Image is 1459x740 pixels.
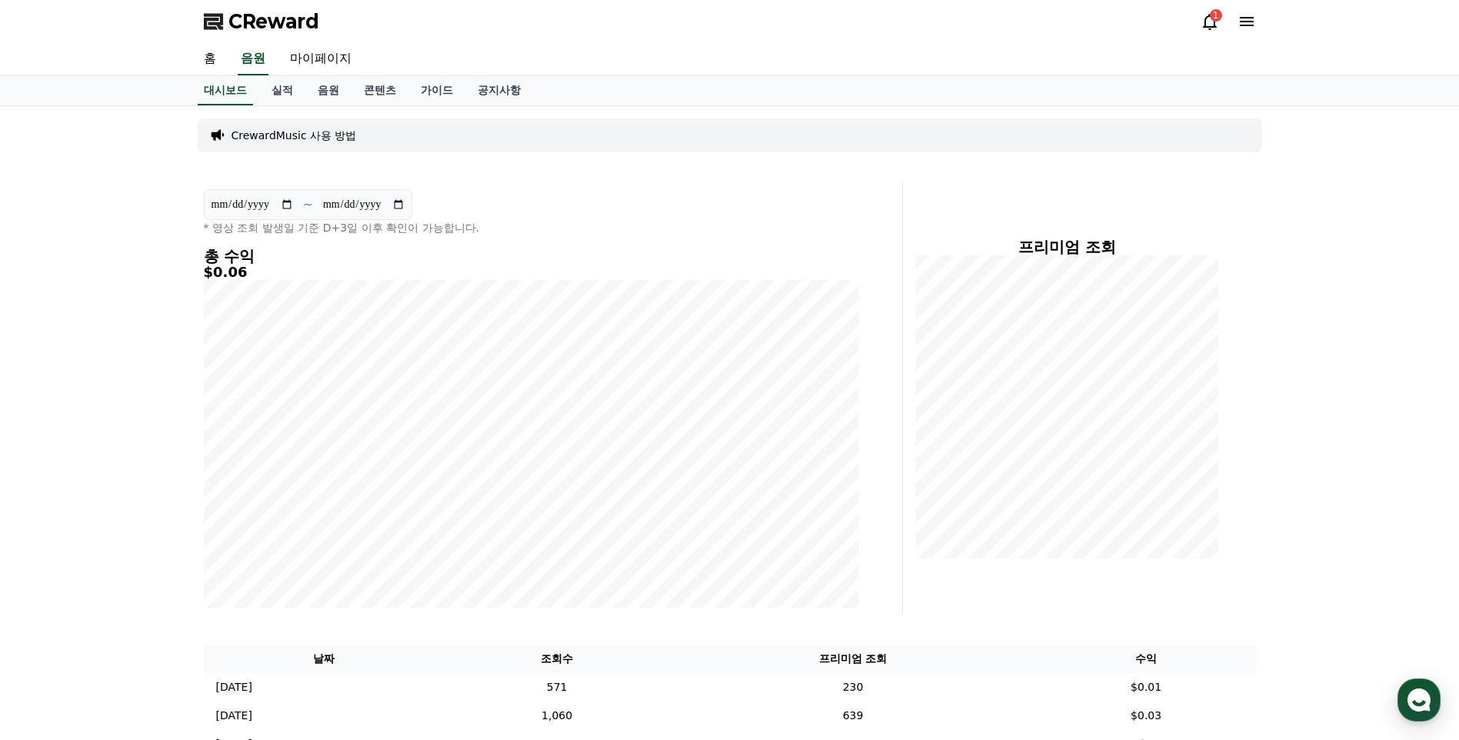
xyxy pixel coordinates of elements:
[305,76,351,105] a: 음원
[669,702,1036,730] td: 639
[204,265,859,280] h5: $0.06
[204,220,859,235] p: * 영상 조회 발생일 기준 D+3일 이후 확인이 가능합니다.
[303,195,313,214] p: ~
[445,702,669,730] td: 1,060
[204,9,319,34] a: CReward
[204,645,445,673] th: 날짜
[141,512,159,524] span: 대화
[192,43,228,75] a: 홈
[198,488,295,526] a: 설정
[1037,702,1256,730] td: $0.03
[915,238,1219,255] h4: 프리미엄 조회
[445,645,669,673] th: 조회수
[465,76,533,105] a: 공지사항
[669,645,1036,673] th: 프리미엄 조회
[48,511,58,523] span: 홈
[1201,12,1219,31] a: 1
[204,248,859,265] h4: 총 수익
[198,76,253,105] a: 대시보드
[669,673,1036,702] td: 230
[408,76,465,105] a: 가이드
[238,511,256,523] span: 설정
[445,673,669,702] td: 571
[216,679,252,695] p: [DATE]
[1037,673,1256,702] td: $0.01
[102,488,198,526] a: 대화
[259,76,305,105] a: 실적
[228,9,319,34] span: CReward
[5,488,102,526] a: 홈
[1210,9,1222,22] div: 1
[216,708,252,724] p: [DATE]
[1037,645,1256,673] th: 수익
[351,76,408,105] a: 콘텐츠
[232,128,357,143] a: CrewardMusic 사용 방법
[278,43,364,75] a: 마이페이지
[238,43,268,75] a: 음원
